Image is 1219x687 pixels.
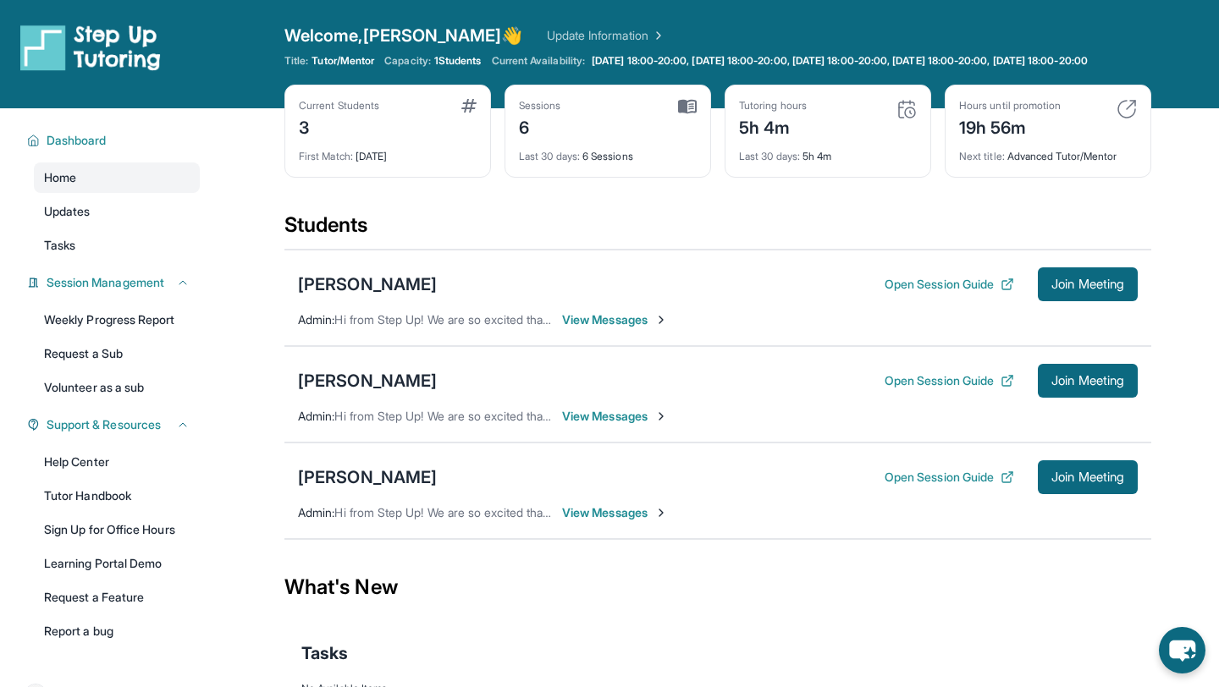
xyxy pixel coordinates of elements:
[562,311,668,328] span: View Messages
[654,313,668,327] img: Chevron-Right
[47,274,164,291] span: Session Management
[284,550,1151,624] div: What's New
[299,150,353,162] span: First Match :
[44,203,91,220] span: Updates
[44,169,76,186] span: Home
[739,113,807,140] div: 5h 4m
[519,150,580,162] span: Last 30 days :
[298,369,437,393] div: [PERSON_NAME]
[34,582,200,613] a: Request a Feature
[547,27,665,44] a: Update Information
[588,54,1091,68] a: [DATE] 18:00-20:00, [DATE] 18:00-20:00, [DATE] 18:00-20:00, [DATE] 18:00-20:00, [DATE] 18:00-20:00
[34,230,200,261] a: Tasks
[959,150,1005,162] span: Next title :
[562,408,668,425] span: View Messages
[34,548,200,579] a: Learning Portal Demo
[34,481,200,511] a: Tutor Handbook
[44,237,75,254] span: Tasks
[298,312,334,327] span: Admin :
[648,27,665,44] img: Chevron Right
[592,54,1088,68] span: [DATE] 18:00-20:00, [DATE] 18:00-20:00, [DATE] 18:00-20:00, [DATE] 18:00-20:00, [DATE] 18:00-20:00
[654,409,668,423] img: Chevron-Right
[301,641,348,665] span: Tasks
[678,99,697,114] img: card
[384,54,431,68] span: Capacity:
[34,305,200,335] a: Weekly Progress Report
[519,140,697,163] div: 6 Sessions
[739,99,807,113] div: Tutoring hours
[519,99,561,113] div: Sessions
[299,113,379,140] div: 3
[434,54,482,68] span: 1 Students
[1051,472,1124,482] span: Join Meeting
[885,276,1014,293] button: Open Session Guide
[739,150,800,162] span: Last 30 days :
[739,140,917,163] div: 5h 4m
[298,505,334,519] span: Admin :
[40,274,190,291] button: Session Management
[284,212,1151,249] div: Students
[959,99,1061,113] div: Hours until promotion
[562,504,668,521] span: View Messages
[34,196,200,227] a: Updates
[492,54,585,68] span: Current Availability:
[298,409,334,423] span: Admin :
[299,140,477,163] div: [DATE]
[20,24,161,71] img: logo
[47,416,161,433] span: Support & Resources
[1117,99,1137,119] img: card
[34,372,200,403] a: Volunteer as a sub
[519,113,561,140] div: 6
[1159,627,1205,673] button: chat-button
[885,469,1014,486] button: Open Session Guide
[284,24,523,47] span: Welcome, [PERSON_NAME] 👋
[312,54,374,68] span: Tutor/Mentor
[959,113,1061,140] div: 19h 56m
[896,99,917,119] img: card
[299,99,379,113] div: Current Students
[47,132,107,149] span: Dashboard
[298,272,437,296] div: [PERSON_NAME]
[1038,364,1138,398] button: Join Meeting
[654,506,668,519] img: Chevron-Right
[40,416,190,433] button: Support & Resources
[1038,460,1138,494] button: Join Meeting
[959,140,1137,163] div: Advanced Tutor/Mentor
[1038,267,1138,301] button: Join Meeting
[1051,376,1124,386] span: Join Meeting
[298,465,437,489] div: [PERSON_NAME]
[885,372,1014,389] button: Open Session Guide
[1051,279,1124,289] span: Join Meeting
[284,54,308,68] span: Title:
[40,132,190,149] button: Dashboard
[34,338,200,369] a: Request a Sub
[34,616,200,646] a: Report a bug
[34,514,200,545] a: Sign Up for Office Hours
[34,162,200,193] a: Home
[461,99,477,113] img: card
[34,447,200,477] a: Help Center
